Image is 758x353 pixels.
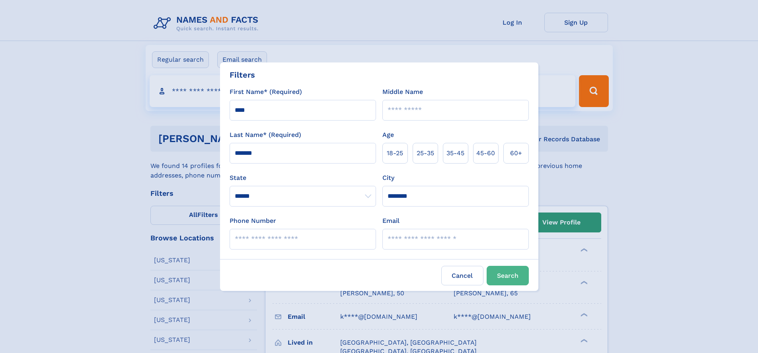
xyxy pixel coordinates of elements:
div: Filters [230,69,255,81]
label: Email [382,216,399,226]
span: 25‑35 [417,148,434,158]
label: First Name* (Required) [230,87,302,97]
button: Search [487,266,529,285]
span: 60+ [510,148,522,158]
label: Age [382,130,394,140]
label: City [382,173,394,183]
span: 45‑60 [476,148,495,158]
span: 18‑25 [387,148,403,158]
label: Last Name* (Required) [230,130,301,140]
span: 35‑45 [446,148,464,158]
label: State [230,173,376,183]
label: Cancel [441,266,483,285]
label: Phone Number [230,216,276,226]
label: Middle Name [382,87,423,97]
